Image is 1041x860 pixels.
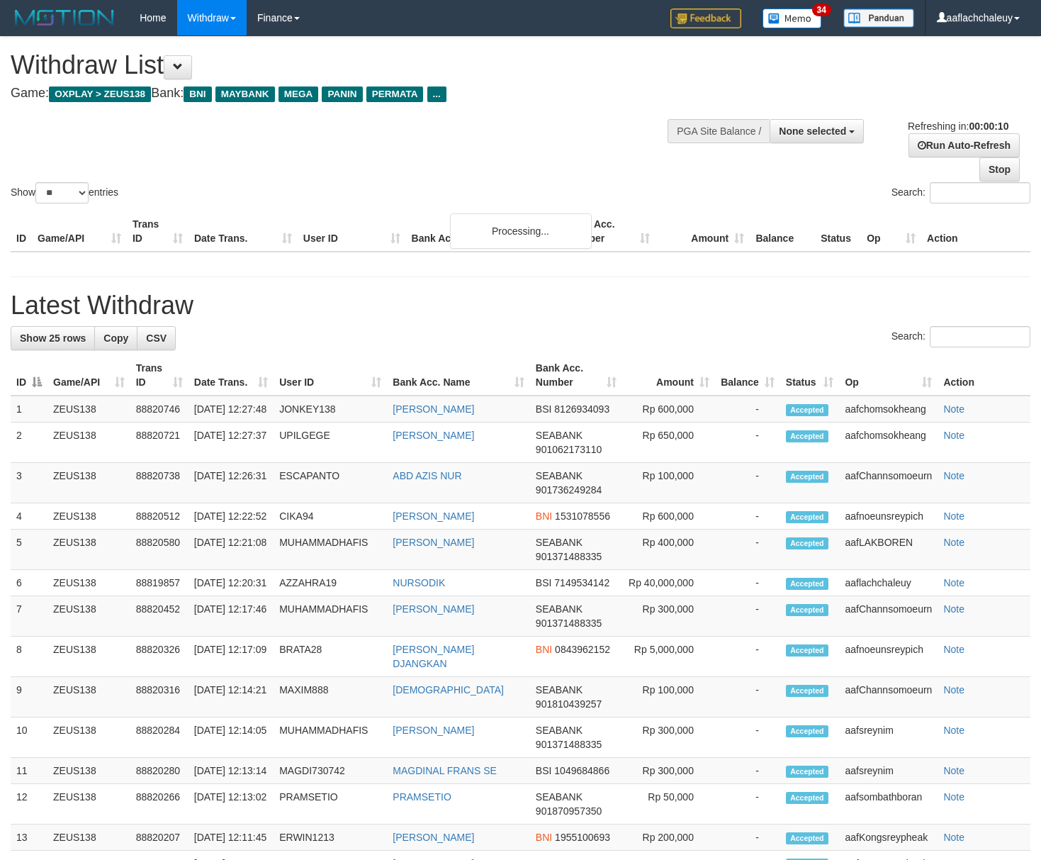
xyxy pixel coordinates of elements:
[393,684,504,696] a: [DEMOGRAPHIC_DATA]
[47,355,130,396] th: Game/API: activate to sort column ascending
[130,463,188,503] td: 88820738
[536,537,583,548] span: SEABANK
[47,463,130,503] td: ZEUS138
[188,677,274,717] td: [DATE] 12:14:21
[943,832,964,843] a: Note
[130,530,188,570] td: 88820580
[930,326,1030,347] input: Search:
[715,570,780,596] td: -
[130,758,188,784] td: 88820280
[450,213,592,249] div: Processing...
[47,825,130,851] td: ZEUS138
[188,463,274,503] td: [DATE] 12:26:31
[47,596,130,637] td: ZEUS138
[536,644,552,655] span: BNI
[137,326,176,350] a: CSV
[770,119,864,143] button: None selected
[188,570,274,596] td: [DATE] 12:20:31
[322,86,362,102] span: PANIN
[839,396,938,423] td: aafchomsokheang
[188,596,274,637] td: [DATE] 12:17:46
[715,758,780,784] td: -
[274,570,387,596] td: AZZAHRA19
[715,355,780,396] th: Balance: activate to sort column ascending
[554,765,609,776] span: Copy 1049684866 to clipboard
[839,637,938,677] td: aafnoeunsreypich
[366,86,424,102] span: PERMATA
[47,677,130,717] td: ZEUS138
[130,423,188,463] td: 88820721
[622,463,715,503] td: Rp 100,000
[536,832,552,843] span: BNI
[393,603,474,615] a: [PERSON_NAME]
[622,825,715,851] td: Rp 200,000
[622,717,715,758] td: Rp 300,000
[839,503,938,530] td: aafnoeunsreypich
[536,444,602,455] span: Copy 901062173110 to clipboard
[130,503,188,530] td: 88820512
[839,570,938,596] td: aaflachchaleuy
[670,9,741,28] img: Feedback.jpg
[11,825,47,851] td: 13
[622,784,715,825] td: Rp 50,000
[188,503,274,530] td: [DATE] 12:22:52
[561,211,655,252] th: Bank Acc. Number
[555,832,610,843] span: Copy 1955100693 to clipboard
[839,423,938,463] td: aafchomsokheang
[47,637,130,677] td: ZEUS138
[127,211,188,252] th: Trans ID
[812,4,831,16] span: 34
[622,637,715,677] td: Rp 5,000,000
[891,326,1030,347] label: Search:
[11,51,680,79] h1: Withdraw List
[536,725,583,736] span: SEABANK
[188,637,274,677] td: [DATE] 12:17:09
[908,133,1020,157] a: Run Auto-Refresh
[786,644,828,657] span: Accepted
[943,684,964,696] a: Note
[715,596,780,637] td: -
[188,758,274,784] td: [DATE] 12:13:14
[47,758,130,784] td: ZEUS138
[536,698,602,710] span: Copy 901810439257 to clipboard
[188,530,274,570] td: [DATE] 12:21:08
[11,463,47,503] td: 3
[11,784,47,825] td: 12
[786,832,828,844] span: Accepted
[393,644,474,669] a: [PERSON_NAME] DJANGKAN
[530,355,622,396] th: Bank Acc. Number: activate to sort column ascending
[393,403,474,415] a: [PERSON_NAME]
[393,430,474,441] a: [PERSON_NAME]
[130,396,188,423] td: 88820746
[393,791,451,803] a: PRAMSETIO
[11,291,1030,320] h1: Latest Withdraw
[839,355,938,396] th: Op: activate to sort column ascending
[188,211,298,252] th: Date Trans.
[536,551,602,562] span: Copy 901371488335 to clipboard
[387,355,530,396] th: Bank Acc. Name: activate to sort column ascending
[536,510,552,522] span: BNI
[11,677,47,717] td: 9
[130,637,188,677] td: 88820326
[943,791,964,803] a: Note
[536,765,552,776] span: BSI
[715,503,780,530] td: -
[554,577,609,588] span: Copy 7149534142 to clipboard
[11,503,47,530] td: 4
[715,784,780,825] td: -
[715,717,780,758] td: -
[979,157,1020,182] a: Stop
[861,211,921,252] th: Op
[715,825,780,851] td: -
[554,403,609,415] span: Copy 8126934093 to clipboard
[11,7,118,28] img: MOTION_logo.png
[11,211,32,252] th: ID
[815,211,861,252] th: Status
[536,470,583,481] span: SEABANK
[786,511,828,523] span: Accepted
[11,570,47,596] td: 6
[298,211,406,252] th: User ID
[11,530,47,570] td: 5
[930,182,1030,203] input: Search:
[969,121,1008,132] strong: 00:00:10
